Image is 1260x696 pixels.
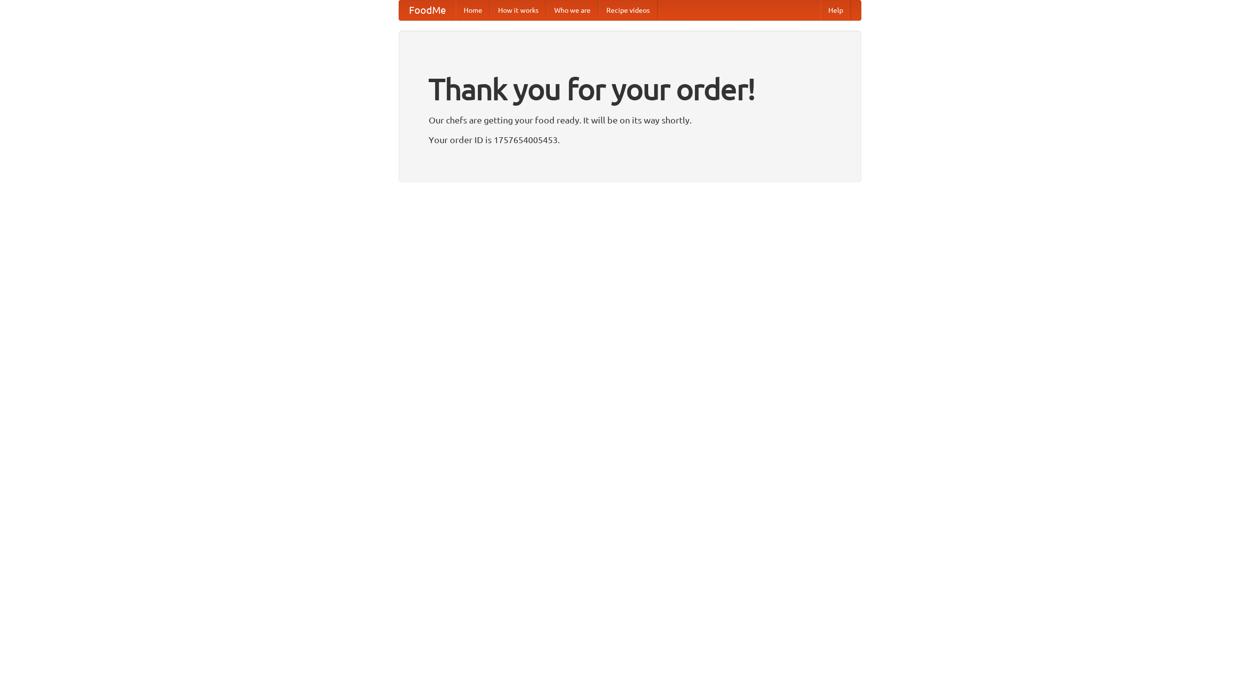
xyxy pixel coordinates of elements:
a: Home [456,0,490,20]
p: Our chefs are getting your food ready. It will be on its way shortly. [429,113,831,127]
a: FoodMe [399,0,456,20]
a: How it works [490,0,546,20]
a: Help [820,0,851,20]
p: Your order ID is 1757654005453. [429,132,831,147]
a: Recipe videos [598,0,658,20]
a: Who we are [546,0,598,20]
h1: Thank you for your order! [429,65,831,113]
